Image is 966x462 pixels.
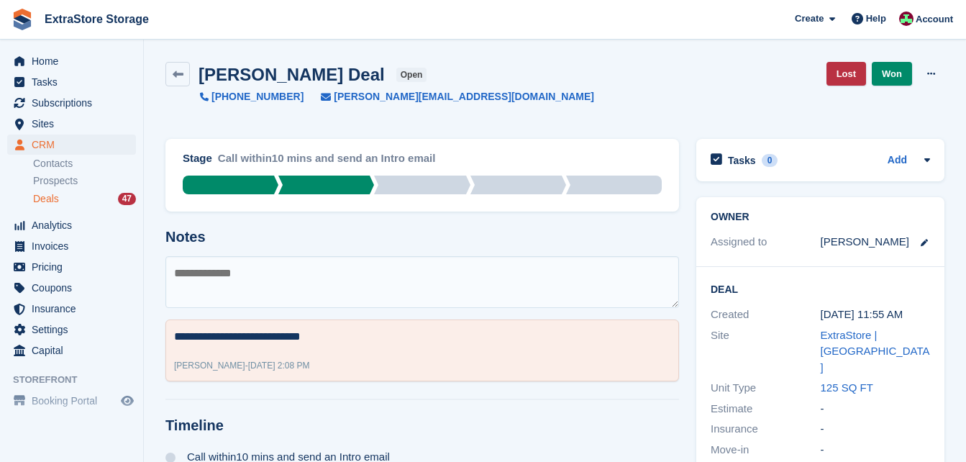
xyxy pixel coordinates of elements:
[211,89,304,104] span: [PHONE_NUMBER]
[821,401,931,417] div: -
[39,7,155,31] a: ExtraStore Storage
[728,154,756,167] h2: Tasks
[711,327,821,376] div: Site
[7,391,136,411] a: menu
[7,278,136,298] a: menu
[7,93,136,113] a: menu
[32,257,118,277] span: Pricing
[32,72,118,92] span: Tasks
[711,401,821,417] div: Estimate
[7,114,136,134] a: menu
[32,236,118,256] span: Invoices
[916,12,953,27] span: Account
[174,361,245,371] span: [PERSON_NAME]
[711,442,821,458] div: Move-in
[32,114,118,134] span: Sites
[795,12,824,26] span: Create
[711,234,821,250] div: Assigned to
[334,89,594,104] span: [PERSON_NAME][EMAIL_ADDRESS][DOMAIN_NAME]
[200,89,304,104] a: [PHONE_NUMBER]
[33,192,59,206] span: Deals
[218,150,436,176] div: Call within10 mins and send an Intro email
[12,9,33,30] img: stora-icon-8386f47178a22dfd0bd8f6a31ec36ba5ce8667c1dd55bd0f319d3a0aa187defe.svg
[248,361,310,371] span: [DATE] 2:08 PM
[32,299,118,319] span: Insurance
[165,417,679,434] h2: Timeline
[33,173,136,189] a: Prospects
[7,320,136,340] a: menu
[32,320,118,340] span: Settings
[304,89,594,104] a: [PERSON_NAME][EMAIL_ADDRESS][DOMAIN_NAME]
[7,340,136,361] a: menu
[899,12,913,26] img: Chelsea Parker
[711,281,930,296] h2: Deal
[7,135,136,155] a: menu
[866,12,886,26] span: Help
[711,307,821,323] div: Created
[32,215,118,235] span: Analytics
[33,191,136,207] a: Deals 47
[396,68,427,82] span: open
[32,135,118,155] span: CRM
[32,93,118,113] span: Subscriptions
[32,51,118,71] span: Home
[7,72,136,92] a: menu
[118,193,136,205] div: 47
[872,62,912,86] a: Won
[32,391,118,411] span: Booking Portal
[821,442,931,458] div: -
[7,236,136,256] a: menu
[183,150,212,167] div: Stage
[7,215,136,235] a: menu
[199,65,385,84] h2: [PERSON_NAME] Deal
[33,174,78,188] span: Prospects
[32,340,118,361] span: Capital
[711,380,821,397] div: Unit Type
[32,278,118,298] span: Coupons
[7,257,136,277] a: menu
[165,229,679,245] h2: Notes
[7,299,136,319] a: menu
[13,373,143,387] span: Storefront
[821,307,931,323] div: [DATE] 11:55 AM
[33,157,136,171] a: Contacts
[826,62,866,86] a: Lost
[821,421,931,438] div: -
[174,359,310,372] div: -
[711,421,821,438] div: Insurance
[7,51,136,71] a: menu
[762,154,778,167] div: 0
[888,153,907,169] a: Add
[821,234,909,250] div: [PERSON_NAME]
[711,212,930,223] h2: Owner
[821,329,930,373] a: ExtraStore | [GEOGRAPHIC_DATA]
[119,392,136,409] a: Preview store
[821,381,873,394] a: 125 SQ FT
